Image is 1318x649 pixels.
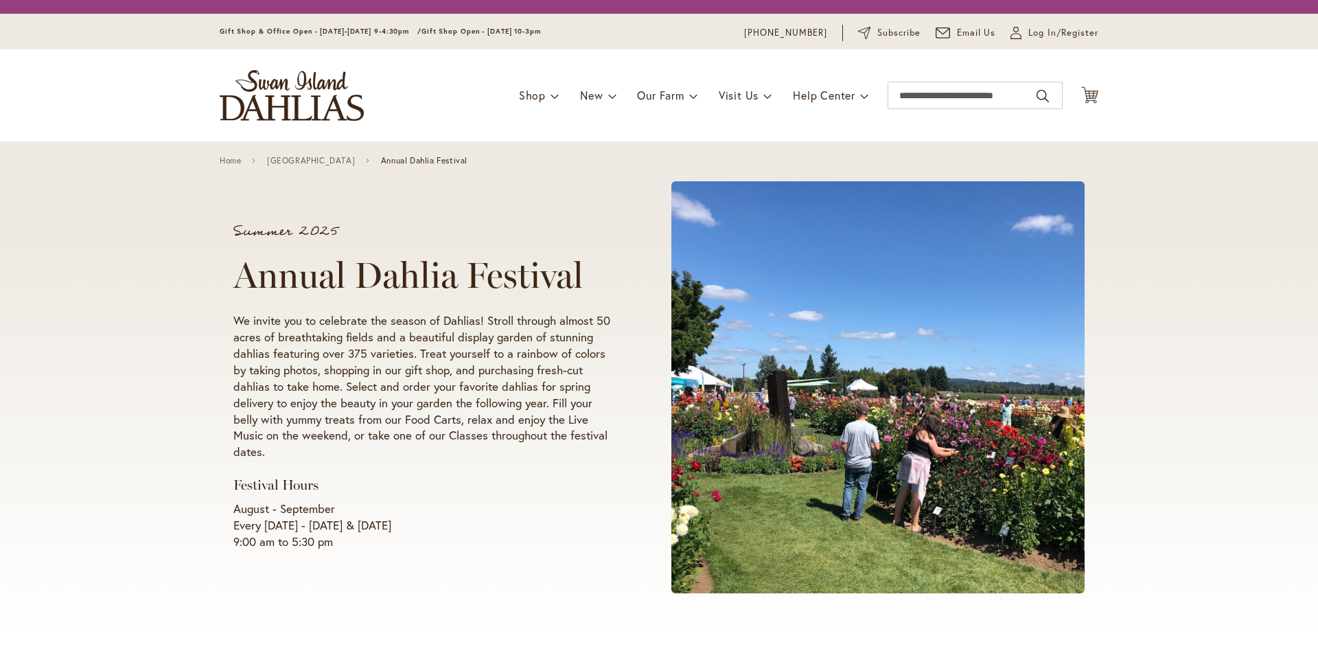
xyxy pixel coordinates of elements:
span: Log In/Register [1028,26,1098,40]
span: Gift Shop Open - [DATE] 10-3pm [421,27,541,36]
p: August - September Every [DATE] - [DATE] & [DATE] 9:00 am to 5:30 pm [233,501,619,550]
button: Search [1037,85,1049,107]
p: We invite you to celebrate the season of Dahlias! Stroll through almost 50 acres of breathtaking ... [233,312,619,461]
span: Shop [519,88,546,102]
a: [PHONE_NUMBER] [744,26,827,40]
a: [GEOGRAPHIC_DATA] [267,156,355,166]
p: Summer 2025 [233,225,619,238]
h3: Festival Hours [233,477,619,494]
a: store logo [220,70,364,121]
span: Annual Dahlia Festival [381,156,467,166]
a: Subscribe [858,26,921,40]
span: Email Us [957,26,996,40]
span: Gift Shop & Office Open - [DATE]-[DATE] 9-4:30pm / [220,27,421,36]
h1: Annual Dahlia Festival [233,255,619,296]
span: Help Center [793,88,855,102]
span: Subscribe [877,26,921,40]
span: Our Farm [637,88,684,102]
span: Visit Us [719,88,759,102]
span: New [580,88,603,102]
a: Home [220,156,241,166]
a: Log In/Register [1010,26,1098,40]
a: Email Us [936,26,996,40]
